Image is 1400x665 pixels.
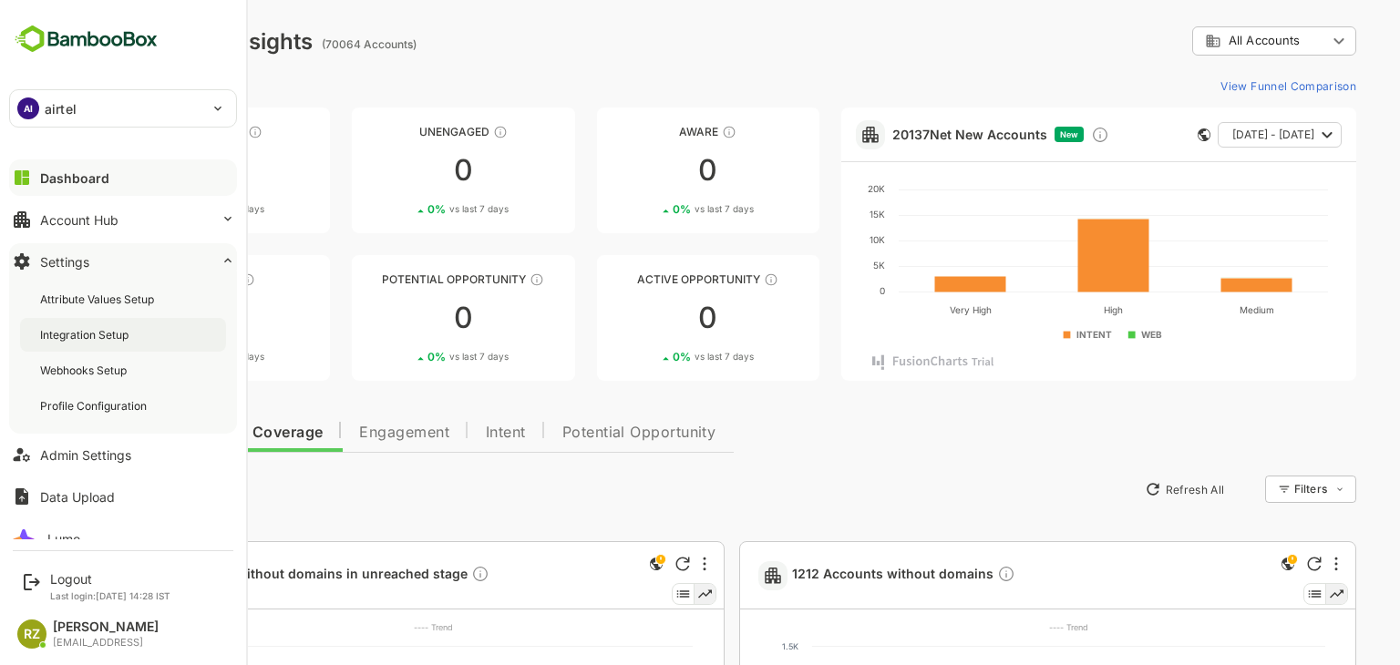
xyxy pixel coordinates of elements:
[1243,557,1258,571] div: Refresh
[1027,126,1045,144] div: Discover new ICP-fit accounts showing engagement — via intent surges, anonymous website visits, L...
[40,212,118,228] div: Account Hub
[288,125,510,138] div: Unengaged
[44,303,266,332] div: 0
[809,260,821,271] text: 5K
[885,304,927,316] text: Very High
[17,619,46,649] div: RZ
[40,170,109,186] div: Dashboard
[44,107,266,233] a: UnreachedThese accounts have not been engaged with for a defined time period00%vs last 7 days
[499,425,653,440] span: Potential Opportunity
[53,619,159,635] div: [PERSON_NAME]
[1154,122,1278,148] button: [DATE] - [DATE]
[1229,473,1292,506] div: Filters
[728,565,952,586] span: 1212 Accounts without domains
[533,255,756,381] a: Active OpportunityThese accounts have open opportunities which might be at any of the Sales Stage...
[804,183,821,194] text: 20K
[44,255,266,381] a: EngagedThese accounts are warm, further nurturing would qualify them to MQAs00%vs last 7 days
[386,350,445,363] span: vs last 7 days
[609,350,690,363] div: 0 %
[9,243,237,280] button: Settings
[119,202,201,216] div: 0 %
[609,202,690,216] div: 0 %
[40,447,131,463] div: Admin Settings
[816,285,821,296] text: 0
[1128,24,1292,59] div: All Accounts
[985,622,1024,632] text: ---- Trend
[1213,553,1235,578] div: This is a global insight. Segment selection is not applicable for this view
[533,125,756,138] div: Aware
[806,234,821,245] text: 10K
[119,350,201,363] div: 0 %
[429,125,444,139] div: These accounts have not shown enough engagement and need nurturing
[658,125,673,139] div: These accounts have just entered the buying cycle and need further nurturing
[422,425,462,440] span: Intent
[10,90,236,127] div: AIairtel
[533,107,756,233] a: AwareThese accounts have just entered the buying cycle and need further nurturing00%vs last 7 days
[45,99,77,118] p: airtel
[996,129,1014,139] span: New
[9,478,237,515] button: Data Upload
[53,637,159,649] div: [EMAIL_ADDRESS]
[9,436,237,473] button: Admin Settings
[40,398,150,414] div: Profile Configuration
[612,557,626,571] div: Refresh
[728,565,959,586] a: 1212 Accounts without domainsDescription not present
[288,107,510,233] a: UnengagedThese accounts have not shown enough engagement and need nurturing00%vs last 7 days
[141,202,201,216] span: vs last 7 days
[92,641,96,651] text: 1
[295,425,386,440] span: Engagement
[44,473,177,506] button: New Insights
[806,209,821,220] text: 15K
[631,202,690,216] span: vs last 7 days
[40,292,158,307] div: Attribute Values Setup
[17,97,39,119] div: AI
[1134,128,1147,141] div: This card does not support filter and segments
[1073,475,1168,504] button: Refresh All
[9,22,163,56] img: BambooboxFullLogoMark.5f36c76dfaba33ec1ec1367b70bb1252.svg
[97,565,433,586] a: 0 Accounts without domains in unreached stageDescription not present
[582,553,603,578] div: This is a global insight. Segment selection is not applicable for this view
[933,565,952,586] div: Description not present
[288,272,510,286] div: Potential Opportunity
[1141,33,1263,49] div: All Accounts
[44,125,266,138] div: Unreached
[1040,304,1059,316] text: High
[639,557,643,571] div: More
[466,272,480,287] div: These accounts are MQAs and can be passed on to Inside Sales
[350,622,389,632] text: ---- Trend
[44,28,249,55] div: Dashboard Insights
[40,363,130,378] div: Webhooks Setup
[1230,482,1263,496] div: Filters
[700,272,715,287] div: These accounts have open opportunities which might be at any of the Sales Stages
[1271,557,1274,571] div: More
[288,255,510,381] a: Potential OpportunityThese accounts are MQAs and can be passed on to Inside Sales00%vs last 7 days
[533,303,756,332] div: 0
[47,531,80,547] div: Lumo
[177,272,191,287] div: These accounts are warm, further nurturing would qualify them to MQAs
[1168,123,1251,147] span: [DATE] - [DATE]
[718,641,735,651] text: 1.5K
[407,565,426,586] div: Description not present
[288,156,510,185] div: 0
[829,127,983,142] a: 20137Net New Accounts
[533,156,756,185] div: 0
[184,125,199,139] div: These accounts have not been engaged with for a defined time period
[62,425,259,440] span: Data Quality and Coverage
[1149,71,1292,100] button: View Funnel Comparison
[258,37,358,51] ag: (70064 Accounts)
[97,565,426,586] span: 0 Accounts without domains in unreached stage
[44,156,266,185] div: 0
[533,272,756,286] div: Active Opportunity
[9,201,237,238] button: Account Hub
[50,590,170,601] p: Last login: [DATE] 14:28 IST
[40,254,89,270] div: Settings
[141,350,201,363] span: vs last 7 days
[364,202,445,216] div: 0 %
[9,520,237,557] button: Lumo
[9,159,237,196] button: Dashboard
[364,350,445,363] div: 0 %
[40,489,115,505] div: Data Upload
[40,327,132,343] div: Integration Setup
[1165,34,1236,47] span: All Accounts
